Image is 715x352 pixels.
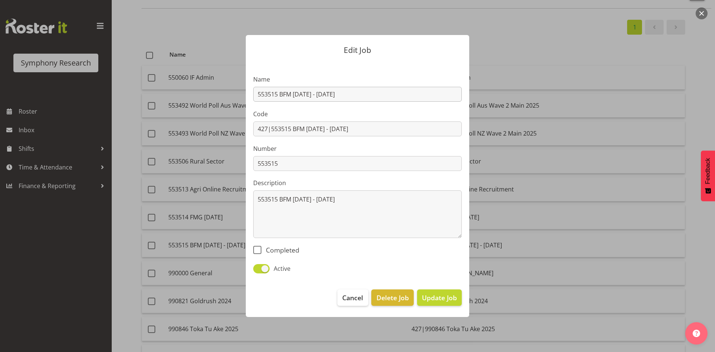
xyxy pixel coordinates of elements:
[270,264,290,273] span: Active
[705,158,711,184] span: Feedback
[253,110,462,118] label: Code
[371,289,413,306] button: Delete Job
[253,156,462,171] input: Job Number
[253,46,462,54] p: Edit Job
[701,150,715,201] button: Feedback - Show survey
[337,289,368,306] button: Cancel
[253,87,462,102] input: Job Name
[417,289,462,306] button: Update Job
[376,293,409,302] span: Delete Job
[261,246,299,254] span: Completed
[253,75,462,84] label: Name
[422,293,457,302] span: Update Job
[253,121,462,136] input: Job Code
[253,178,462,187] label: Description
[693,330,700,337] img: help-xxl-2.png
[342,293,363,302] span: Cancel
[253,144,462,153] label: Number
